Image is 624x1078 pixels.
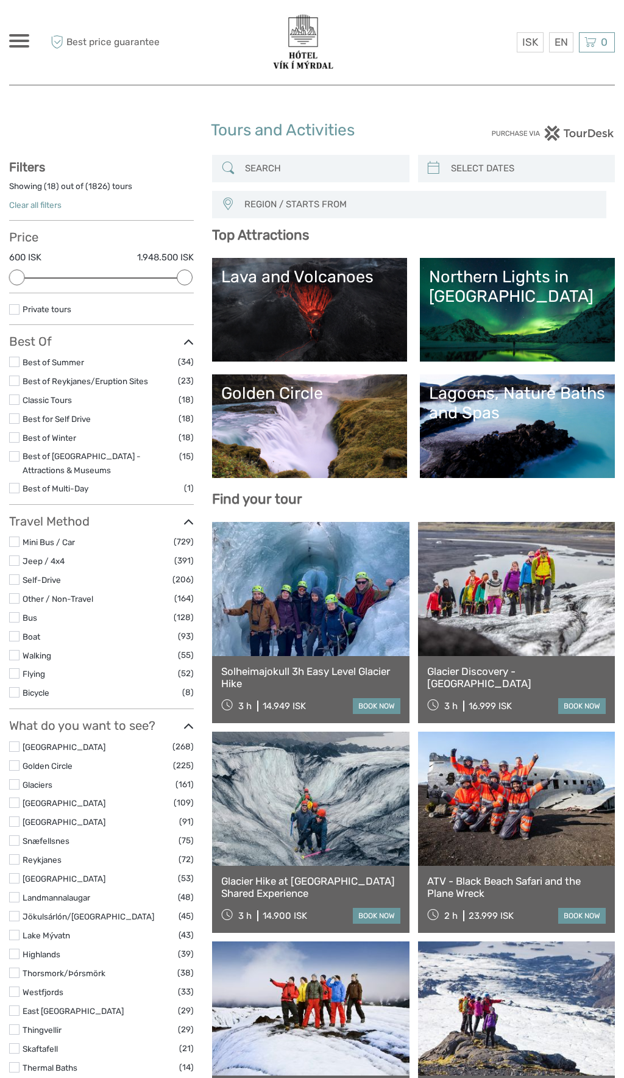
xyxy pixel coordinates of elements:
[174,796,194,810] span: (109)
[469,701,512,712] div: 16.999 ISK
[178,648,194,662] span: (55)
[178,947,194,961] span: (39)
[558,698,606,714] a: book now
[263,701,306,712] div: 14.949 ISK
[221,384,398,469] a: Golden Circle
[178,1023,194,1037] span: (29)
[178,890,194,904] span: (48)
[211,121,413,140] h1: Tours and Activities
[23,1063,77,1073] a: Thermal Baths
[23,1006,124,1016] a: East [GEOGRAPHIC_DATA]
[179,928,194,942] span: (43)
[212,227,309,243] b: Top Attractions
[23,987,63,997] a: Westfjords
[182,685,194,699] span: (8)
[9,160,45,174] strong: Filters
[353,698,400,714] a: book now
[88,180,107,192] label: 1826
[178,629,194,643] span: (93)
[23,556,65,566] a: Jeep / 4x4
[558,908,606,924] a: book now
[179,393,194,407] span: (18)
[179,1041,194,1055] span: (21)
[23,484,88,493] a: Best of Multi-Day
[23,688,49,698] a: Bicycle
[263,910,307,921] div: 14.900 ISK
[23,376,148,386] a: Best of Reykjanes/Eruption Sites
[221,267,398,352] a: Lava and Volcanoes
[23,575,61,585] a: Self-Drive
[178,871,194,885] span: (53)
[23,594,93,604] a: Other / Non-Travel
[444,910,458,921] span: 2 h
[178,985,194,999] span: (33)
[9,718,194,733] h3: What do you want to see?
[212,491,302,507] b: Find your tour
[221,384,398,403] div: Golden Circle
[9,200,62,210] a: Clear all filters
[238,701,252,712] span: 3 h
[23,433,76,443] a: Best of Winter
[173,759,194,773] span: (225)
[239,195,600,215] button: REGION / STARTS FROM
[491,126,615,141] img: PurchaseViaTourDesk.png
[23,304,71,314] a: Private tours
[174,554,194,568] span: (391)
[221,267,398,287] div: Lava and Volcanoes
[179,1060,194,1074] span: (14)
[174,535,194,549] span: (729)
[178,374,194,388] span: (23)
[23,395,72,405] a: Classic Tours
[427,665,606,690] a: Glacier Discovery - [GEOGRAPHIC_DATA]
[23,855,62,865] a: Reykjanes
[178,1004,194,1018] span: (29)
[9,251,41,264] label: 600 ISK
[23,632,40,641] a: Boat
[179,852,194,866] span: (72)
[179,430,194,444] span: (18)
[23,930,70,940] a: Lake Mývatn
[429,267,606,307] div: Northern Lights in [GEOGRAPHIC_DATA]
[23,669,45,679] a: Flying
[353,908,400,924] a: book now
[178,666,194,680] span: (52)
[221,665,400,690] a: Solheimajokull 3h Easy Level Glacier Hike
[238,910,252,921] span: 3 h
[23,1044,58,1054] a: Skaftafell
[429,384,606,469] a: Lagoons, Nature Baths and Spas
[175,777,194,791] span: (161)
[444,701,458,712] span: 3 h
[240,158,403,179] input: SEARCH
[429,384,606,423] div: Lagoons, Nature Baths and Spas
[599,36,609,48] span: 0
[184,481,194,495] span: (1)
[179,909,194,923] span: (45)
[178,355,194,369] span: (34)
[23,451,141,475] a: Best of [GEOGRAPHIC_DATA] - Attractions & Museums
[23,968,105,978] a: Thorsmork/Þórsmörk
[23,949,60,959] a: Highlands
[23,893,90,902] a: Landmannalaugar
[269,12,338,73] img: 3623-377c0aa7-b839-403d-a762-68de84ed66d4_logo_big.png
[23,817,105,827] a: [GEOGRAPHIC_DATA]
[179,449,194,463] span: (15)
[179,412,194,426] span: (18)
[427,875,606,900] a: ATV - Black Beach Safari and the Plane Wreck
[23,357,84,367] a: Best of Summer
[177,966,194,980] span: (38)
[48,32,161,52] span: Best price guarantee
[9,180,194,199] div: Showing ( ) out of ( ) tours
[429,267,606,352] a: Northern Lights in [GEOGRAPHIC_DATA]
[174,610,194,624] span: (128)
[23,1025,62,1035] a: Thingvellir
[137,251,194,264] label: 1.948.500 ISK
[23,836,69,846] a: Snæfellsnes
[469,910,514,921] div: 23.999 ISK
[23,537,75,547] a: Mini Bus / Car
[9,334,194,349] h3: Best Of
[179,815,194,829] span: (91)
[23,414,91,424] a: Best for Self Drive
[549,32,573,52] div: EN
[221,875,400,900] a: Glacier Hike at [GEOGRAPHIC_DATA] Shared Experience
